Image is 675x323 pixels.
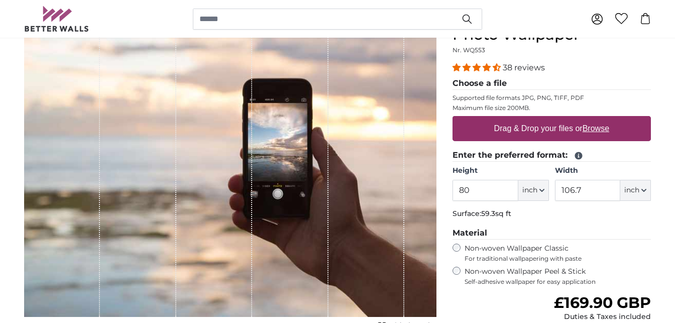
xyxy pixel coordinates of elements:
[453,209,651,219] p: Surface:
[453,104,651,112] p: Maximum file size 200MB.
[503,63,545,72] span: 38 reviews
[620,180,651,201] button: inch
[583,124,609,133] u: Browse
[465,255,651,263] span: For traditional wallpapering with paste
[24,6,89,32] img: Betterwalls
[554,312,651,322] div: Duties & Taxes included
[555,166,651,176] label: Width
[453,77,651,90] legend: Choose a file
[453,94,651,102] p: Supported file formats JPG, PNG, TIFF, PDF
[481,209,511,218] span: 59.3sq ft
[453,149,651,162] legend: Enter the preferred format:
[522,185,537,195] span: inch
[490,119,613,139] label: Drag & Drop your files or
[465,244,651,263] label: Non-woven Wallpaper Classic
[554,293,651,312] span: £169.90 GBP
[453,46,485,54] span: Nr. WQ553
[453,166,548,176] label: Height
[453,227,651,240] legend: Material
[453,63,503,72] span: 4.34 stars
[624,185,639,195] span: inch
[465,267,651,286] label: Non-woven Wallpaper Peel & Stick
[465,278,651,286] span: Self-adhesive wallpaper for easy application
[518,180,549,201] button: inch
